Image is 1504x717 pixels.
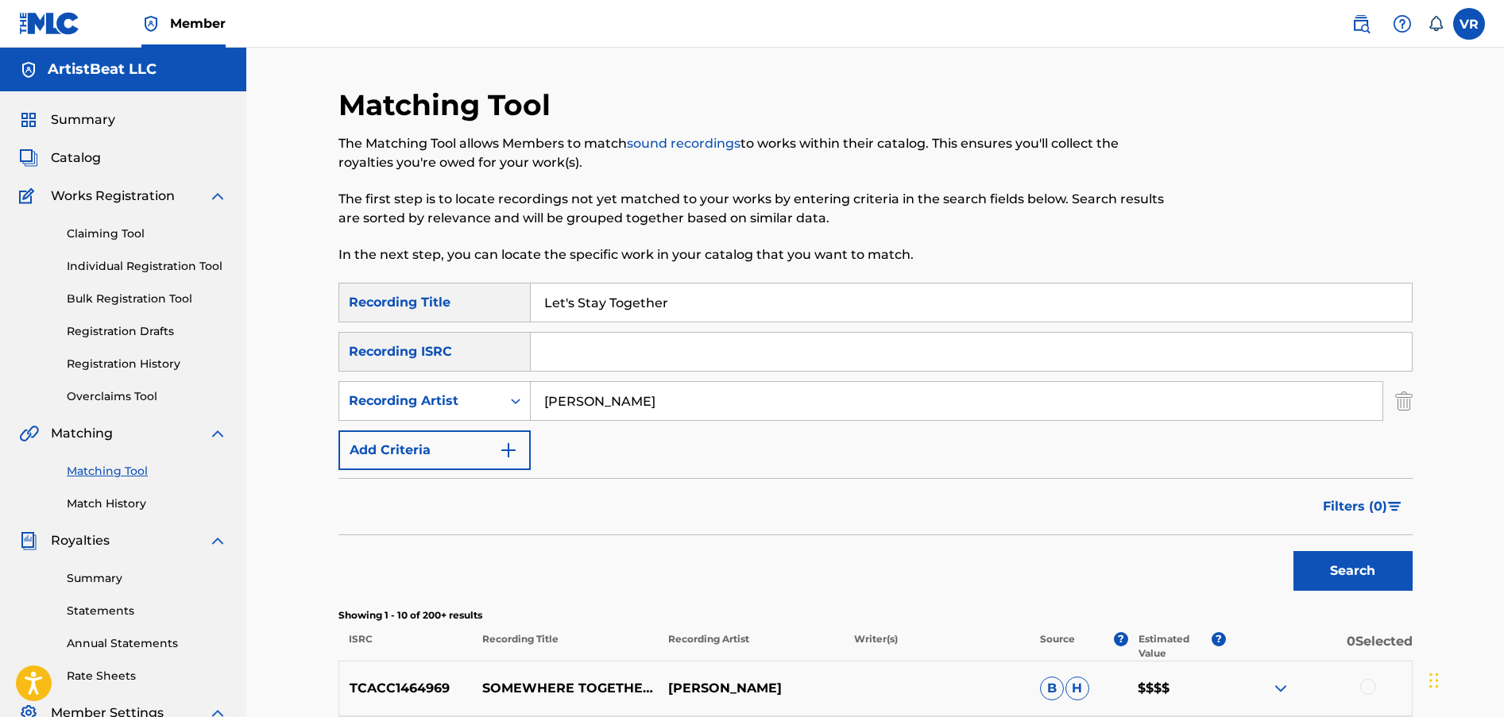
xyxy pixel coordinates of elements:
[1393,14,1412,33] img: help
[1040,632,1075,661] p: Source
[1139,632,1212,661] p: Estimated Value
[1453,8,1485,40] div: User Menu
[208,424,227,443] img: expand
[67,291,227,307] a: Bulk Registration Tool
[1127,679,1226,698] p: $$$$
[1293,551,1413,591] button: Search
[19,148,101,168] a: CatalogCatalog
[67,463,227,480] a: Matching Tool
[349,391,492,411] div: Recording Artist
[338,134,1166,172] p: The Matching Tool allows Members to match to works within their catalog. This ensures you'll coll...
[338,632,472,661] p: ISRC
[19,531,38,550] img: Royalties
[67,388,227,405] a: Overclaims Tool
[19,187,40,206] img: Works Registration
[19,110,38,129] img: Summary
[51,148,101,168] span: Catalog
[472,679,658,698] p: SOMEWHERE TOGETHER (FEAT. [PERSON_NAME])
[67,258,227,275] a: Individual Registration Tool
[1271,679,1290,698] img: expand
[338,608,1413,623] p: Showing 1 - 10 of 200+ results
[1386,8,1418,40] div: Help
[1226,632,1412,661] p: 0 Selected
[1425,641,1504,717] iframe: Chat Widget
[658,632,844,661] p: Recording Artist
[208,187,227,206] img: expand
[67,323,227,340] a: Registration Drafts
[67,356,227,372] a: Registration History
[1395,381,1413,421] img: Delete Criterion
[1388,502,1402,511] img: filter
[1313,487,1413,526] button: Filters (0)
[844,632,1030,661] p: Writer(s)
[1351,14,1371,33] img: search
[141,14,160,33] img: Top Rightsholder
[170,14,226,33] span: Member
[19,110,115,129] a: SummarySummary
[339,679,473,698] p: TCACC1464969
[1212,632,1226,646] span: ?
[51,110,115,129] span: Summary
[1323,497,1387,516] span: Filters ( 0 )
[51,531,110,550] span: Royalties
[338,190,1166,228] p: The first step is to locate recordings not yet matched to your works by entering criteria in the ...
[627,136,740,151] a: sound recordings
[1429,657,1439,704] div: Drag
[338,430,531,470] button: Add Criteria
[1428,16,1444,32] div: Notifications
[338,245,1166,264] p: In the next step, you can locate the specific work in your catalog that you want to match.
[658,679,844,698] p: [PERSON_NAME]
[19,148,38,168] img: Catalog
[19,60,38,79] img: Accounts
[51,187,175,206] span: Works Registration
[1460,471,1504,599] iframe: Resource Center
[67,570,227,587] a: Summary
[1065,677,1089,700] span: H
[19,12,80,35] img: MLC Logo
[338,283,1413,599] form: Search Form
[67,495,227,512] a: Match History
[48,60,157,79] h5: ArtistBeat LLC
[208,531,227,550] img: expand
[1114,632,1128,646] span: ?
[1345,8,1377,40] a: Public Search
[338,87,559,123] h2: Matching Tool
[67,635,227,652] a: Annual Statements
[67,226,227,242] a: Claiming Tool
[19,424,39,443] img: Matching
[499,441,518,460] img: 9d2ae6d4665cec9f34b9.svg
[471,632,657,661] p: Recording Title
[67,668,227,684] a: Rate Sheets
[1040,677,1064,700] span: B
[51,424,113,443] span: Matching
[67,603,227,619] a: Statements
